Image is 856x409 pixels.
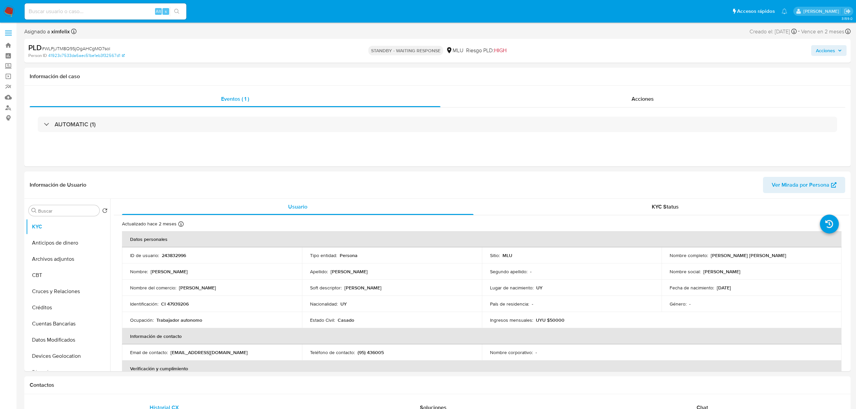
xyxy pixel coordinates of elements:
[162,252,186,258] p: 243832996
[130,252,159,258] p: ID de usuario :
[670,285,714,291] p: Fecha de nacimiento :
[490,301,529,307] p: País de residencia :
[31,208,37,213] button: Buscar
[26,283,110,300] button: Cruces y Relaciones
[130,317,154,323] p: Ocupación :
[490,252,500,258] p: Sitio :
[358,349,384,355] p: (95) 436005
[763,177,845,193] button: Ver Mirada por Persona
[803,8,842,14] p: ximena.felix@mercadolibre.com
[26,316,110,332] button: Cuentas Bancarias
[102,208,108,215] button: Volver al orden por defecto
[156,317,202,323] p: Trabajador autonomo
[717,285,731,291] p: [DATE]
[38,208,97,214] input: Buscar
[26,251,110,267] button: Archivos adjuntos
[490,317,533,323] p: Ingresos mensuales :
[652,203,679,211] span: KYC Status
[179,285,216,291] p: [PERSON_NAME]
[130,285,176,291] p: Nombre del comercio :
[338,317,354,323] p: Casado
[30,382,845,388] h1: Contactos
[750,27,797,36] div: Creado el: [DATE]
[25,7,186,16] input: Buscar usuario o caso...
[310,285,342,291] p: Soft descriptor :
[494,46,507,54] span: HIGH
[670,252,708,258] p: Nombre completo :
[26,300,110,316] button: Créditos
[122,328,842,344] th: Información de contacto
[310,317,335,323] p: Estado Civil :
[42,45,110,52] span: # WLPjJTM8Q9SjOgAHCgMO7sol
[530,269,531,275] p: -
[30,182,86,188] h1: Información de Usuario
[28,42,42,53] b: PLD
[161,301,189,307] p: CI 47939206
[331,269,368,275] p: [PERSON_NAME]
[703,269,740,275] p: [PERSON_NAME]
[55,121,96,128] h3: AUTOMATIC (1)
[782,8,787,14] a: Notificaciones
[122,231,842,247] th: Datos personales
[711,252,786,258] p: [PERSON_NAME] [PERSON_NAME]
[502,252,512,258] p: MLU
[130,269,148,275] p: Nombre :
[310,269,328,275] p: Apellido :
[670,301,686,307] p: Género :
[221,95,249,103] span: Eventos ( 1 )
[801,28,844,35] span: Vence en 2 meses
[28,53,47,59] b: Person ID
[344,285,381,291] p: [PERSON_NAME]
[368,46,443,55] p: STANDBY - WAITING RESPONSE
[156,8,161,14] span: Alt
[340,252,358,258] p: Persona
[737,8,775,15] span: Accesos rápidos
[48,53,125,59] a: 41923c7533da6aec51be1eb3f32567d1
[26,364,110,380] button: Direcciones
[310,252,337,258] p: Tipo entidad :
[536,317,564,323] p: UYU $50000
[490,349,533,355] p: Nombre corporativo :
[536,349,537,355] p: -
[170,7,184,16] button: search-icon
[446,47,463,54] div: MLU
[490,285,533,291] p: Lugar de nacimiento :
[30,73,845,80] h1: Información del caso
[844,8,851,15] a: Salir
[816,45,835,56] span: Acciones
[632,95,654,103] span: Acciones
[26,235,110,251] button: Anticipos de dinero
[171,349,248,355] p: [EMAIL_ADDRESS][DOMAIN_NAME]
[38,117,837,132] div: AUTOMATIC (1)
[24,28,70,35] span: Asignado a
[811,45,847,56] button: Acciones
[26,332,110,348] button: Datos Modificados
[532,301,533,307] p: -
[772,177,829,193] span: Ver Mirada por Persona
[26,348,110,364] button: Devices Geolocation
[122,360,842,377] th: Verificación y cumplimiento
[130,349,168,355] p: Email de contacto :
[122,221,177,227] p: Actualizado hace 2 meses
[26,219,110,235] button: KYC
[151,269,188,275] p: [PERSON_NAME]
[340,301,347,307] p: UY
[466,47,507,54] span: Riesgo PLD:
[689,301,691,307] p: -
[130,301,158,307] p: Identificación :
[165,8,167,14] span: s
[310,349,355,355] p: Teléfono de contacto :
[50,28,70,35] b: ximfelix
[798,27,800,36] span: -
[26,267,110,283] button: CBT
[536,285,543,291] p: UY
[288,203,307,211] span: Usuario
[670,269,701,275] p: Nombre social :
[490,269,527,275] p: Segundo apellido :
[310,301,338,307] p: Nacionalidad :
